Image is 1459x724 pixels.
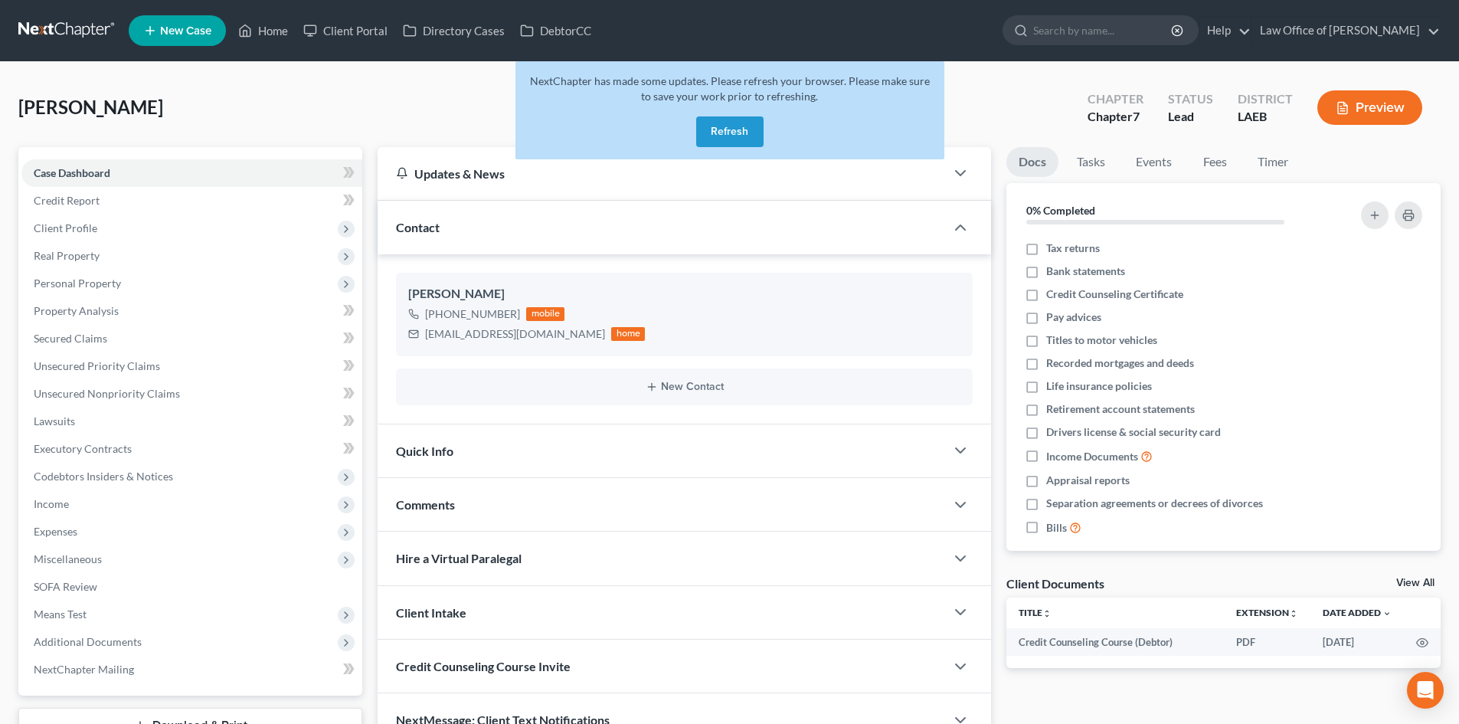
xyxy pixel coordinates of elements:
[1046,378,1152,394] span: Life insurance policies
[1317,90,1422,125] button: Preview
[21,656,362,683] a: NextChapter Mailing
[34,663,134,676] span: NextChapter Mailing
[408,381,960,393] button: New Contact
[1046,473,1130,488] span: Appraisal reports
[1199,17,1251,44] a: Help
[1407,672,1444,709] div: Open Intercom Messenger
[396,165,927,182] div: Updates & News
[34,332,107,345] span: Secured Claims
[21,159,362,187] a: Case Dashboard
[396,551,522,565] span: Hire a Virtual Paralegal
[530,74,930,103] span: NextChapter has made some updates. Please refresh your browser. Please make sure to save your wor...
[34,359,160,372] span: Unsecured Priority Claims
[396,605,466,620] span: Client Intake
[1065,147,1117,177] a: Tasks
[34,387,180,400] span: Unsecured Nonpriority Claims
[1224,628,1310,656] td: PDF
[34,277,121,290] span: Personal Property
[1168,108,1213,126] div: Lead
[425,306,520,322] div: [PHONE_NUMBER]
[34,166,110,179] span: Case Dashboard
[34,304,119,317] span: Property Analysis
[1033,16,1173,44] input: Search by name...
[1046,241,1100,256] span: Tax returns
[1046,424,1221,440] span: Drivers license & social security card
[1236,607,1298,618] a: Extensionunfold_more
[1046,449,1138,464] span: Income Documents
[1046,401,1195,417] span: Retirement account statements
[34,470,173,483] span: Codebtors Insiders & Notices
[696,116,764,147] button: Refresh
[395,17,512,44] a: Directory Cases
[1046,333,1157,348] span: Titles to motor vehicles
[21,435,362,463] a: Executory Contracts
[396,497,455,512] span: Comments
[1006,147,1058,177] a: Docs
[1006,575,1104,591] div: Client Documents
[21,408,362,435] a: Lawsuits
[1046,520,1067,536] span: Bills
[1042,609,1052,618] i: unfold_more
[1310,628,1404,656] td: [DATE]
[1245,147,1300,177] a: Timer
[1289,609,1298,618] i: unfold_more
[512,17,599,44] a: DebtorCC
[231,17,296,44] a: Home
[21,187,362,215] a: Credit Report
[1124,147,1184,177] a: Events
[1238,90,1293,108] div: District
[1382,609,1392,618] i: expand_more
[1238,108,1293,126] div: LAEB
[1026,204,1095,217] strong: 0% Completed
[21,380,362,408] a: Unsecured Nonpriority Claims
[425,326,605,342] div: [EMAIL_ADDRESS][DOMAIN_NAME]
[34,249,100,262] span: Real Property
[1006,628,1224,656] td: Credit Counseling Course (Debtor)
[296,17,395,44] a: Client Portal
[160,25,211,37] span: New Case
[21,352,362,380] a: Unsecured Priority Claims
[34,552,102,565] span: Miscellaneous
[611,327,645,341] div: home
[1133,109,1140,123] span: 7
[34,580,97,593] span: SOFA Review
[21,573,362,601] a: SOFA Review
[34,608,87,621] span: Means Test
[1088,90,1143,108] div: Chapter
[1088,108,1143,126] div: Chapter
[1046,287,1183,302] span: Credit Counseling Certificate
[34,414,75,428] span: Lawsuits
[396,659,571,673] span: Credit Counseling Course Invite
[1190,147,1239,177] a: Fees
[396,220,440,234] span: Contact
[18,96,163,118] span: [PERSON_NAME]
[21,325,362,352] a: Secured Claims
[1046,310,1101,325] span: Pay advices
[1019,607,1052,618] a: Titleunfold_more
[1323,607,1392,618] a: Date Added expand_more
[526,307,564,321] div: mobile
[1046,496,1263,511] span: Separation agreements or decrees of divorces
[1168,90,1213,108] div: Status
[1252,17,1440,44] a: Law Office of [PERSON_NAME]
[34,221,97,234] span: Client Profile
[1046,355,1194,371] span: Recorded mortgages and deeds
[34,497,69,510] span: Income
[34,635,142,648] span: Additional Documents
[396,444,453,458] span: Quick Info
[34,442,132,455] span: Executory Contracts
[21,297,362,325] a: Property Analysis
[1396,578,1434,588] a: View All
[34,525,77,538] span: Expenses
[408,285,960,303] div: [PERSON_NAME]
[34,194,100,207] span: Credit Report
[1046,264,1125,279] span: Bank statements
